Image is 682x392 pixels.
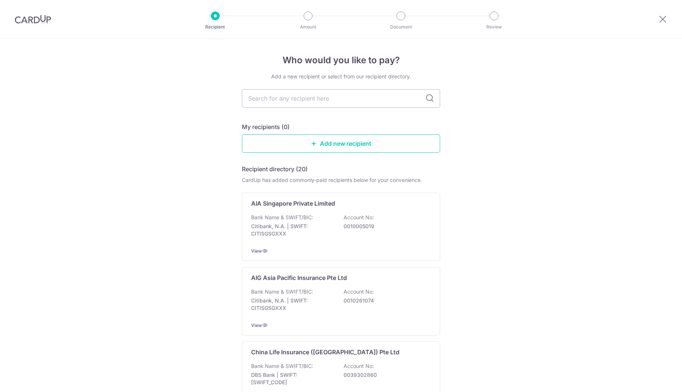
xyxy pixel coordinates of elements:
[281,23,335,31] p: Amount
[251,322,262,328] a: View
[344,297,426,304] p: 0010261074
[344,288,374,295] p: Account No:
[15,15,51,24] img: CardUp
[242,73,440,80] div: Add a new recipient or select from our recipient directory.
[251,362,313,370] p: Bank Name & SWIFT/BIC:
[242,134,440,153] a: Add new recipient
[344,223,426,230] p: 0010005019
[467,23,521,31] p: Review
[374,23,428,31] p: Document
[188,23,243,31] p: Recipient
[242,165,308,173] h5: Recipient directory (20)
[251,248,262,254] a: View
[251,371,334,386] p: DBS Bank | SWIFT: [SWIFT_CODE]
[251,214,313,221] p: Bank Name & SWIFT/BIC:
[251,223,334,237] p: Citibank, N.A. | SWIFT: CITISGSGXXX
[251,273,347,282] p: AIG Asia Pacific Insurance Pte Ltd
[344,371,426,379] p: 0039302860
[344,214,374,221] p: Account No:
[251,297,334,312] p: Citibank, N.A. | SWIFT: CITISGSGXXX
[242,54,440,67] h4: Who would you like to pay?
[242,176,440,184] div: CardUp has added commonly-paid recipients below for your convenience.
[251,348,399,356] p: China Life Insurance ([GEOGRAPHIC_DATA]) Pte Ltd
[251,288,313,295] p: Bank Name & SWIFT/BIC:
[251,199,335,208] p: AIA Singapore Private Limited
[344,362,374,370] p: Account No:
[242,122,290,131] h5: My recipients (0)
[242,89,440,108] input: Search for any recipient here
